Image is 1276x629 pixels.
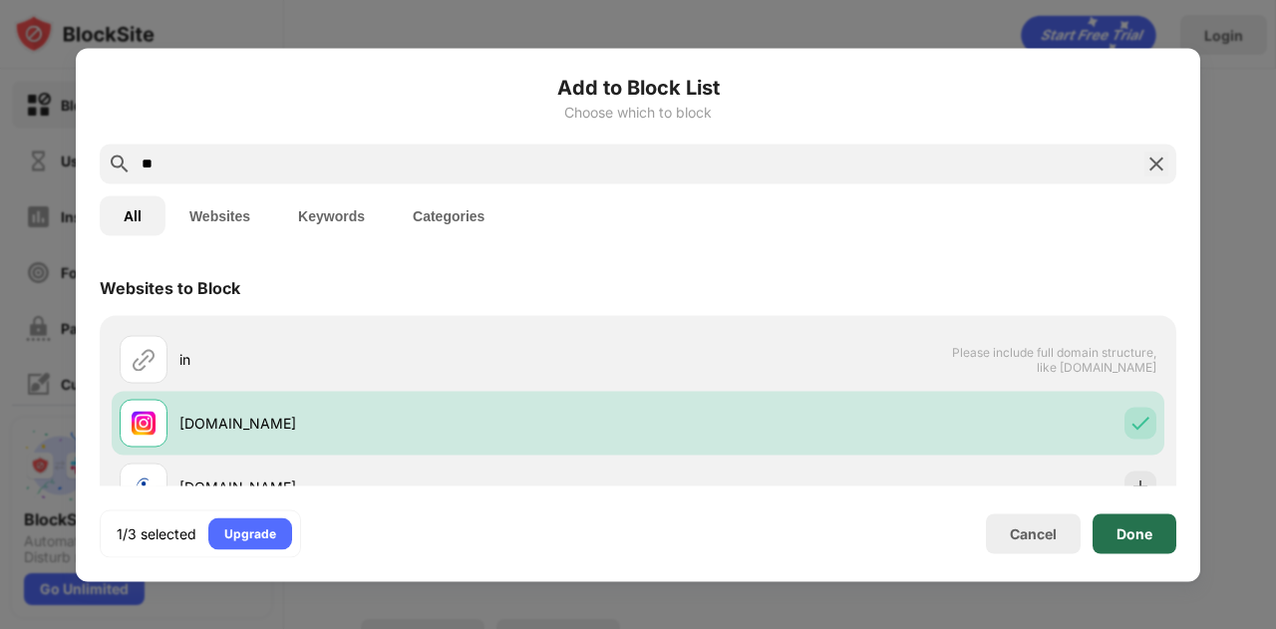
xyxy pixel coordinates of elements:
div: Done [1116,525,1152,541]
div: [DOMAIN_NAME] [179,476,638,497]
div: Cancel [1010,525,1057,542]
div: Upgrade [224,523,276,543]
img: search.svg [108,152,132,175]
img: favicons [132,411,156,435]
span: Please include full domain structure, like [DOMAIN_NAME] [951,344,1156,374]
div: in [179,349,638,370]
h6: Add to Block List [100,72,1176,102]
div: 1/3 selected [117,523,196,543]
div: [DOMAIN_NAME] [179,413,638,434]
img: search-close [1144,152,1168,175]
button: Categories [389,195,508,235]
button: Websites [165,195,274,235]
button: All [100,195,165,235]
button: Keywords [274,195,389,235]
img: favicons [132,474,156,498]
div: Choose which to block [100,104,1176,120]
img: url.svg [132,347,156,371]
div: Websites to Block [100,277,240,297]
